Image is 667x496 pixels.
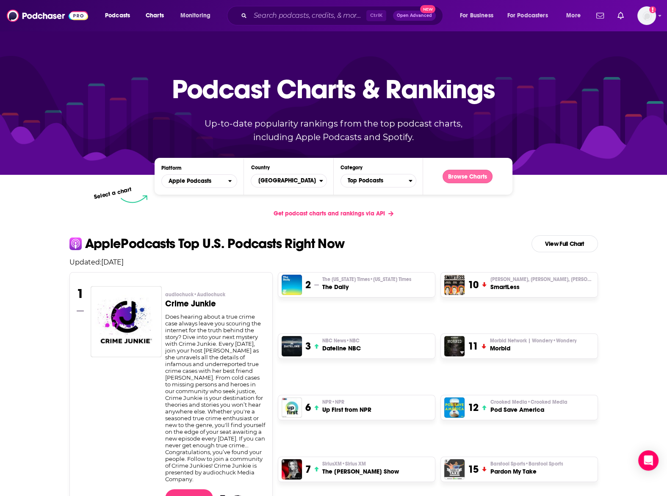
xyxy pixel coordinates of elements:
[169,178,211,184] span: Apple Podcasts
[397,14,432,18] span: Open Advanced
[341,174,409,188] span: Top Podcasts
[165,300,266,308] h3: Crime Junkie
[507,10,548,22] span: For Podcasters
[637,6,656,25] span: Logged in as anna.andree
[502,9,560,22] button: open menu
[420,5,435,13] span: New
[165,291,266,313] a: audiochuck•AudiochuckCrime Junkie
[552,338,576,344] span: • Wondery
[322,337,361,344] p: NBC News • NBC
[527,399,567,405] span: • Crooked Media
[444,397,465,418] img: Pod Save America
[322,399,371,405] p: NPR • NPR
[322,460,399,467] p: SiriusXM • Sirius XM
[649,6,656,13] svg: Add a profile image
[490,399,567,414] a: Crooked Media•Crooked MediaPod Save America
[250,9,366,22] input: Search podcasts, credits, & more...
[305,401,311,414] h3: 6
[165,291,266,298] p: audiochuck • Audiochuck
[444,336,465,356] img: Morbid
[490,337,576,344] span: Morbid Network | Wondery
[322,467,399,476] h3: The [PERSON_NAME] Show
[165,313,266,482] div: Does hearing about a true crime case always leave you scouring the internet for the truth behind ...
[593,8,607,23] a: Show notifications dropdown
[332,399,344,405] span: • NPR
[282,275,302,295] img: The Daily
[146,10,164,22] span: Charts
[340,174,416,187] button: Categories
[161,174,237,188] button: open menu
[490,399,567,405] span: Crooked Media
[94,186,133,201] p: Select a chart
[267,203,400,224] a: Get podcast charts and rankings via API
[235,6,451,25] div: Search podcasts, credits, & more...
[251,174,327,187] button: Countries
[490,460,563,476] a: Barstool Sports•Barstool SportsPardon My Take
[105,10,130,22] span: Podcasts
[322,337,360,344] span: NBC News
[490,276,592,283] p: Jason Bateman, Sean Hayes, Will Arnett • Sirius XM
[454,9,504,22] button: open menu
[342,461,366,467] span: • Sirius XM
[490,399,567,405] p: Crooked Media • Crooked Media
[305,278,311,291] h3: 2
[282,336,302,356] img: Dateline NBC
[444,459,465,479] img: Pardon My Take
[490,276,592,291] a: [PERSON_NAME], [PERSON_NAME], [PERSON_NAME]SmartLess
[468,463,479,476] h3: 15
[322,283,411,291] h3: The Daily
[370,276,411,282] span: • [US_STATE] Times
[560,9,591,22] button: open menu
[460,10,493,22] span: For Business
[322,276,411,283] span: The [US_STATE] Times
[393,11,436,21] button: Open AdvancedNew
[322,399,344,405] span: NPR
[322,344,361,353] h3: Dateline NBC
[77,286,84,301] h3: 1
[322,399,371,414] a: NPR•NPRUp First from NPR
[188,117,479,144] p: Up-to-date popularity rankings from the top podcast charts, including Apple Podcasts and Spotify.
[444,275,465,295] img: SmartLess
[322,460,366,467] span: SiriusXM
[305,340,311,353] h3: 3
[468,278,479,291] h3: 10
[69,237,82,250] img: apple Icon
[121,195,147,203] img: select arrow
[490,337,576,353] a: Morbid Network | Wondery•WonderyMorbid
[85,237,345,251] p: Apple Podcasts Top U.S. Podcasts Right Now
[91,286,162,357] img: Crime Junkie
[140,9,169,22] a: Charts
[490,283,592,291] h3: SmartLess
[346,338,360,344] span: • NBC
[251,174,319,188] span: [GEOGRAPHIC_DATA]
[282,459,302,479] img: The Megyn Kelly Show
[282,397,302,418] img: Up First from NPR
[174,9,221,22] button: open menu
[194,292,225,298] span: • Audiochuck
[322,405,371,414] h3: Up First from NPR
[274,210,385,217] span: Get podcast charts and rankings via API
[322,276,411,291] a: The [US_STATE] Times•[US_STATE] TimesThe Daily
[531,235,598,252] a: View Full Chart
[366,10,386,21] span: Ctrl K
[443,170,493,183] button: Browse Charts
[7,8,88,24] img: Podchaser - Follow, Share and Rate Podcasts
[161,174,237,188] h2: Platforms
[490,405,567,414] h3: Pod Save America
[165,291,225,298] span: audiochuck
